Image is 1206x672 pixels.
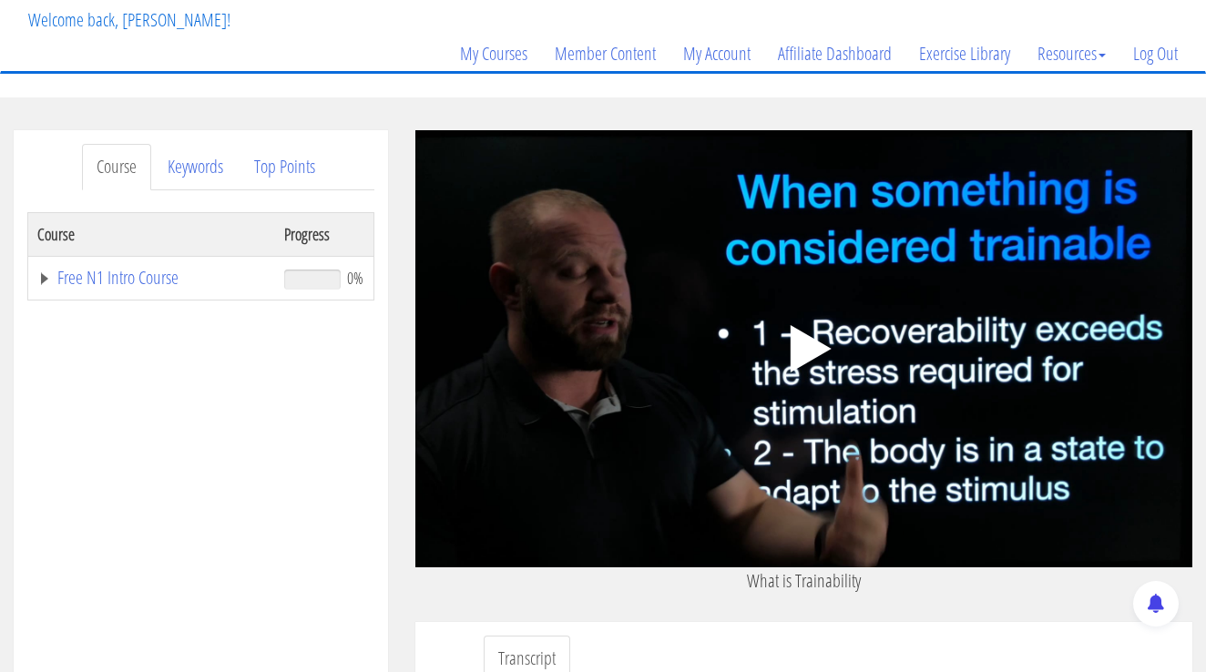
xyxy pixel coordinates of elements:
a: My Courses [446,10,541,97]
th: Progress [275,212,374,256]
a: Member Content [541,10,669,97]
th: Course [28,212,275,256]
a: My Account [669,10,764,97]
a: Keywords [153,144,238,190]
span: 0% [347,268,363,288]
a: Top Points [240,144,330,190]
a: Exercise Library [905,10,1024,97]
a: Resources [1024,10,1119,97]
a: Affiliate Dashboard [764,10,905,97]
a: Course [82,144,151,190]
a: Free N1 Intro Course [37,269,266,287]
a: Log Out [1119,10,1191,97]
p: What is Trainability [415,567,1192,595]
